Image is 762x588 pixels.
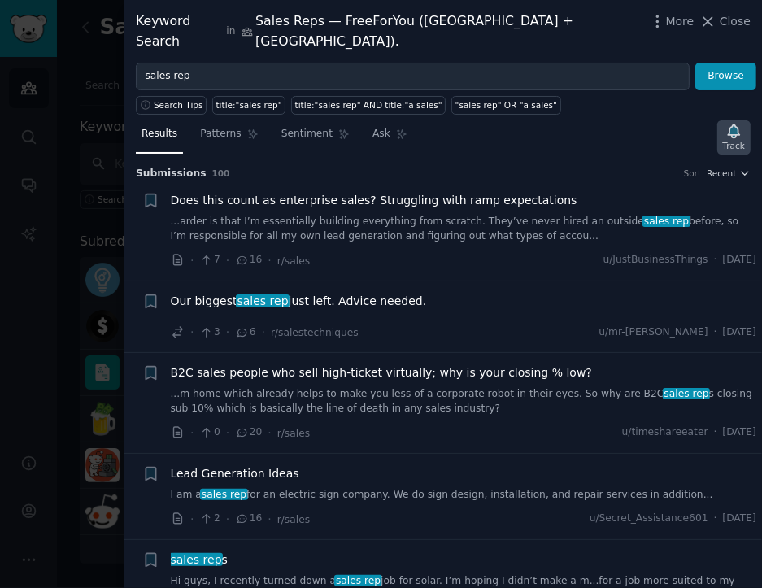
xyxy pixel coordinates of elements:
a: Sentiment [276,121,355,155]
span: · [190,425,194,442]
input: Try a keyword related to your business [136,63,690,90]
span: · [714,325,717,340]
div: Sort [684,168,702,179]
span: u/mr-[PERSON_NAME] [599,325,708,340]
span: u/Secret_Assistance601 [590,512,708,526]
span: Ask [372,127,390,142]
a: sales reps [171,551,228,568]
button: Track [717,120,751,155]
span: · [714,425,717,440]
span: s [171,551,228,568]
span: sales rep [169,553,224,566]
span: · [190,324,194,341]
span: Search Tips [154,99,203,111]
span: · [226,252,229,269]
a: Lead Generation Ideas [171,465,299,482]
span: · [714,512,717,526]
a: Our biggestsales repjust left. Advice needed. [171,293,427,310]
span: u/timeshareeater [622,425,708,440]
button: Recent [707,168,751,179]
span: Our biggest just left. Advice needed. [171,293,427,310]
span: · [226,511,229,528]
span: r/sales [277,514,310,525]
a: Results [136,121,183,155]
button: Search Tips [136,96,207,115]
a: ...arder is that I’m essentially building everything from scratch. They’ve never hired an outside... [171,215,757,243]
span: 100 [212,168,230,178]
span: [DATE] [723,325,756,340]
span: · [226,425,229,442]
a: Ask [367,121,413,155]
a: "sales rep" OR "a sales" [451,96,560,115]
div: "sales rep" OR "a sales" [455,99,557,111]
a: B2C sales people who sell high-ticket virtually; why is your closing % low? [171,364,592,381]
span: Patterns [200,127,241,142]
span: Close [720,13,751,30]
a: Does this count as enterprise sales? Struggling with ramp expectations [171,192,577,209]
span: · [268,425,271,442]
span: Submission s [136,167,207,181]
span: · [190,252,194,269]
span: More [666,13,695,30]
span: r/sales [277,255,310,267]
span: 16 [235,512,262,526]
a: I am asales repfor an electric sign company. We do sign design, installation, and repair services... [171,488,757,503]
span: sales rep [642,216,690,227]
a: Patterns [194,121,263,155]
span: sales rep [236,294,290,307]
button: More [649,13,695,30]
span: r/salestechniques [271,327,359,338]
span: u/JustBusinessThings [603,253,708,268]
span: Results [142,127,177,142]
div: Track [723,140,745,151]
span: Sentiment [281,127,333,142]
span: · [262,324,265,341]
span: Recent [707,168,736,179]
span: [DATE] [723,253,756,268]
span: · [190,511,194,528]
span: 6 [235,325,255,340]
span: · [714,253,717,268]
span: 3 [199,325,220,340]
span: · [268,252,271,269]
span: 20 [235,425,262,440]
span: 16 [235,253,262,268]
a: title:"sales rep" AND title:"a sales" [291,96,446,115]
span: sales rep [200,489,248,500]
a: ...m home which already helps to make you less of a corporate robot in their eyes. So why are B2C... [171,387,757,416]
span: [DATE] [723,425,756,440]
span: [DATE] [723,512,756,526]
span: in [226,24,235,39]
span: · [226,324,229,341]
span: sales rep [334,575,382,586]
button: Close [699,13,751,30]
a: title:"sales rep" [212,96,285,115]
span: 7 [199,253,220,268]
span: r/sales [277,428,310,439]
span: sales rep [663,388,711,399]
span: · [268,511,271,528]
span: 0 [199,425,220,440]
div: Keyword Search Sales Reps — FreeForYou ([GEOGRAPHIC_DATA] + [GEOGRAPHIC_DATA]). [136,11,640,51]
div: title:"sales rep" [216,99,282,111]
div: title:"sales rep" AND title:"a sales" [295,99,442,111]
span: 2 [199,512,220,526]
button: Browse [695,63,756,90]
